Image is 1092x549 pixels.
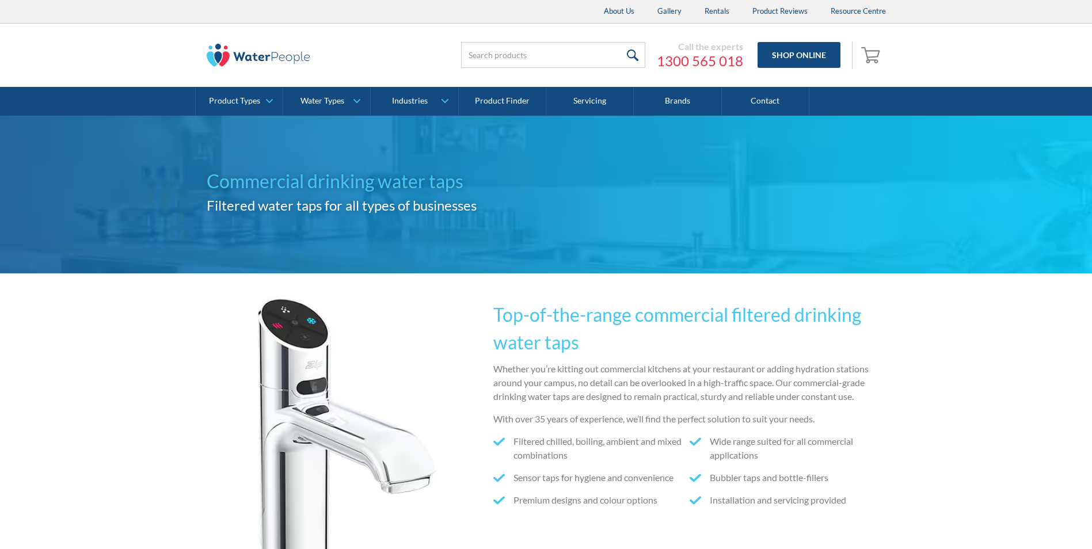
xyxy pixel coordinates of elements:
[207,44,310,67] img: The Water People
[371,87,458,116] a: Industries
[690,471,886,485] li: Bubbler taps and bottle-fillers
[459,87,546,116] a: Product Finder
[283,87,370,116] a: Water Types
[209,96,260,106] div: Product Types
[493,471,690,485] li: Sensor taps for hygiene and convenience
[300,96,344,106] div: Water Types
[657,52,743,70] a: 1300 565 018
[493,434,690,462] li: Filtered chilled, boiling, ambient and mixed combinations
[207,167,546,195] h1: Commercial drinking water taps
[758,42,840,68] a: Shop Online
[690,434,886,462] li: Wide range suited for all commercial applications
[634,87,721,116] a: Brands
[657,41,743,52] div: Call the experts
[207,197,477,213] strong: Filtered water taps for all types of businesses
[461,42,645,68] input: Search products
[690,493,886,507] li: Installation and servicing provided
[493,362,886,403] p: Whether you’re kitting out commercial kitchens at your restaurant or adding hydration stations ar...
[861,45,883,64] img: shopping cart
[546,87,634,116] a: Servicing
[858,41,886,69] a: Open cart
[722,87,809,116] a: Contact
[493,493,690,507] li: Premium designs and colour options
[196,87,283,116] a: Product Types
[392,96,428,106] div: Industries
[493,412,886,426] p: With over 35 years of experience, we’ll find the perfect solution to suit your needs.
[493,301,886,356] h2: Top-of-the-range commercial filtered drinking water taps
